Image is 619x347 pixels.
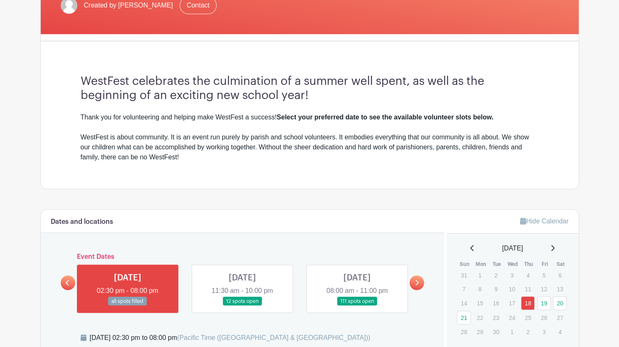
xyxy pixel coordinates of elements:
[537,325,551,338] p: 3
[505,283,519,295] p: 10
[81,112,539,122] div: Thank you for volunteering and helping make WestFest a success!
[84,0,173,10] span: Created by [PERSON_NAME]
[276,114,493,121] strong: Select your preferred date to see the available volunteer slots below.
[457,311,471,325] a: 21
[473,325,487,338] p: 29
[473,269,487,282] p: 1
[537,311,551,324] p: 26
[90,333,370,343] div: [DATE] 02:30 pm to 08:00 pm
[457,297,471,310] p: 14
[489,311,503,324] p: 23
[505,269,519,282] p: 3
[177,334,370,341] span: (Pacific Time ([GEOGRAPHIC_DATA] & [GEOGRAPHIC_DATA]))
[553,311,567,324] p: 27
[488,260,505,268] th: Tue
[505,325,519,338] p: 1
[473,283,487,295] p: 8
[505,297,519,310] p: 17
[457,269,471,282] p: 31
[489,283,503,295] p: 9
[473,311,487,324] p: 22
[457,325,471,338] p: 28
[537,296,551,310] a: 19
[521,283,535,295] p: 11
[75,253,410,261] h6: Event Dates
[81,132,539,162] div: WestFest is about community. It is an event run purely by parish and school volunteers. It embodi...
[521,296,535,310] a: 18
[553,269,567,282] p: 6
[537,260,553,268] th: Fri
[520,218,568,225] a: Hide Calendar
[553,283,567,295] p: 13
[489,269,503,282] p: 2
[473,297,487,310] p: 15
[489,325,503,338] p: 30
[537,283,551,295] p: 12
[505,311,519,324] p: 24
[456,260,473,268] th: Sun
[489,297,503,310] p: 16
[520,260,537,268] th: Thu
[457,283,471,295] p: 7
[552,260,569,268] th: Sat
[473,260,489,268] th: Mon
[553,325,567,338] p: 4
[553,296,567,310] a: 20
[521,269,535,282] p: 4
[537,269,551,282] p: 5
[502,243,523,253] span: [DATE]
[51,218,113,226] h6: Dates and locations
[505,260,521,268] th: Wed
[521,325,535,338] p: 2
[521,311,535,324] p: 25
[81,74,539,102] h3: WestFest celebrates the culmination of a summer well spent, as well as the beginning of an exciti...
